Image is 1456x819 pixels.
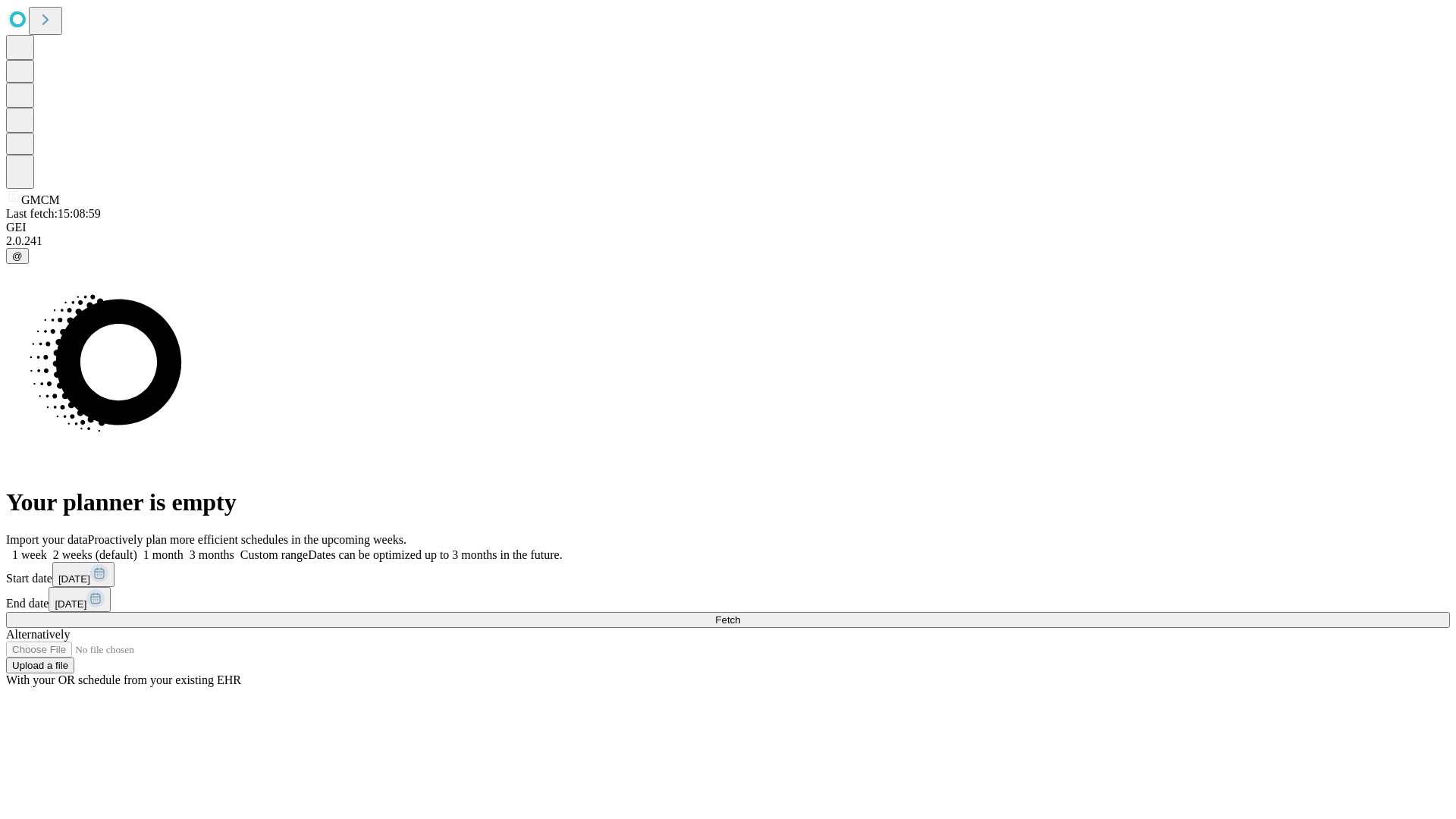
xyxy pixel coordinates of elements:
[12,548,47,561] span: 1 week
[88,533,406,546] span: Proactively plan more efficient schedules in the upcoming weeks.
[53,548,137,561] span: 2 weeks (default)
[55,598,86,610] span: [DATE]
[58,573,90,585] span: [DATE]
[6,248,29,264] button: @
[240,548,308,561] span: Custom range
[6,488,1450,516] h1: Your planner is empty
[12,250,23,262] span: @
[6,657,74,673] button: Upload a file
[6,234,1450,248] div: 2.0.241
[6,562,1450,587] div: Start date
[21,193,60,206] span: GMCM
[308,548,562,561] span: Dates can be optimized up to 3 months in the future.
[6,628,70,641] span: Alternatively
[6,612,1450,628] button: Fetch
[190,548,234,561] span: 3 months
[715,614,740,626] span: Fetch
[143,548,184,561] span: 1 month
[52,562,115,587] button: [DATE]
[6,207,101,220] span: Last fetch: 15:08:59
[6,673,241,686] span: With your OR schedule from your existing EHR
[6,221,1450,234] div: GEI
[6,533,88,546] span: Import your data
[49,587,111,612] button: [DATE]
[6,587,1450,612] div: End date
